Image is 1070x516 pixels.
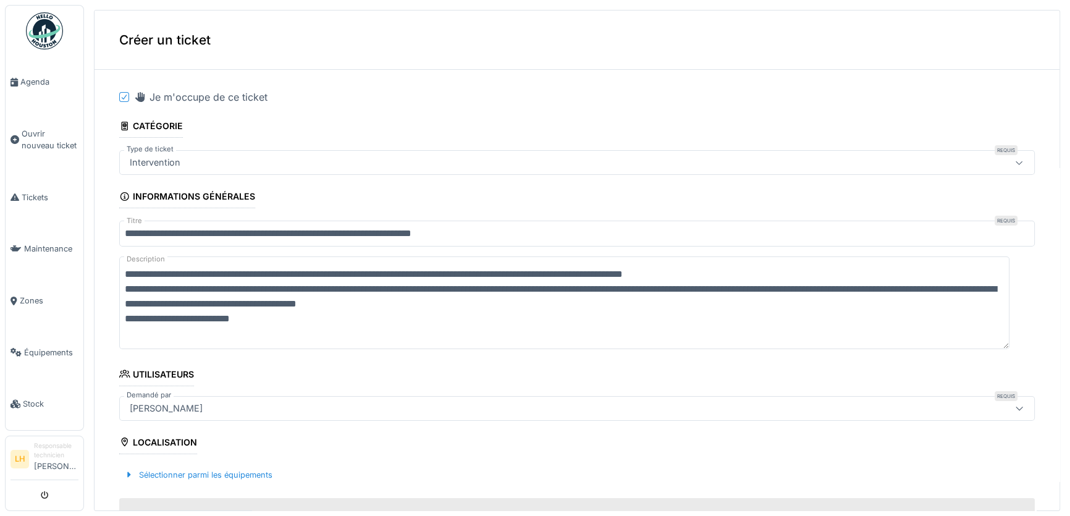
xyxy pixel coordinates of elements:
span: Équipements [24,347,78,358]
a: Zones [6,275,83,327]
div: Responsable technicien [34,441,78,460]
label: Titre [124,216,145,226]
li: [PERSON_NAME] [34,441,78,477]
div: Localisation [119,433,197,454]
div: Requis [995,216,1017,226]
div: Informations générales [119,187,255,208]
a: Stock [6,378,83,430]
div: Requis [995,145,1017,155]
div: Sélectionner parmi les équipements [119,467,277,483]
div: Catégorie [119,117,183,138]
div: Je m'occupe de ce ticket [134,90,267,104]
span: Zones [20,295,78,307]
span: Maintenance [24,243,78,255]
div: Créer un ticket [95,11,1059,70]
span: Stock [23,398,78,410]
span: Agenda [20,76,78,88]
a: Maintenance [6,223,83,275]
li: LH [11,450,29,468]
a: Ouvrir nouveau ticket [6,108,83,172]
a: Équipements [6,327,83,379]
label: Type de ticket [124,144,176,154]
img: Badge_color-CXgf-gQk.svg [26,12,63,49]
span: Tickets [22,192,78,203]
div: Requis [995,391,1017,401]
a: Tickets [6,172,83,224]
a: Agenda [6,56,83,108]
label: Description [124,252,167,267]
div: [PERSON_NAME] [125,402,208,415]
a: LH Responsable technicien[PERSON_NAME] [11,441,78,480]
span: Ouvrir nouveau ticket [22,128,78,151]
div: Utilisateurs [119,365,194,386]
label: Demandé par [124,390,174,400]
div: Intervention [125,156,185,169]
